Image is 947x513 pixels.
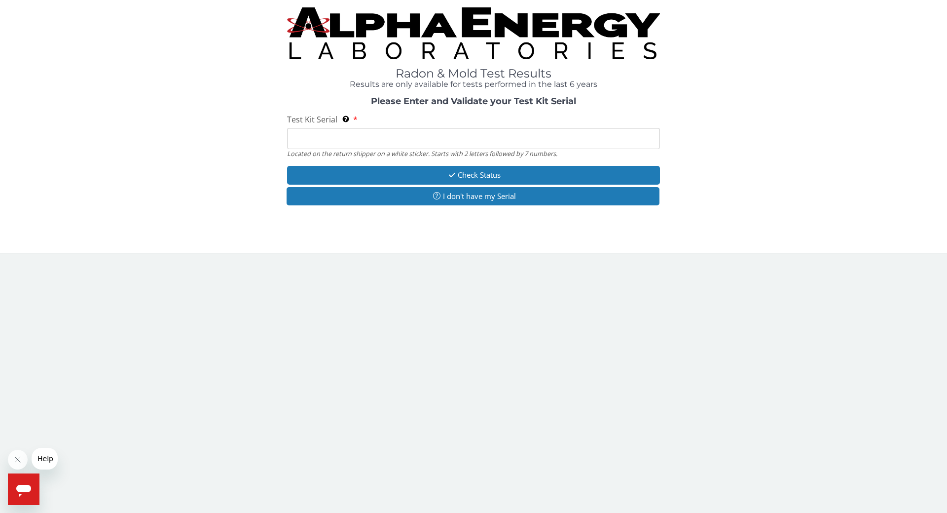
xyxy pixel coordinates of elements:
[287,7,660,59] img: TightCrop.jpg
[287,166,660,184] button: Check Status
[32,448,58,470] iframe: Message from company
[8,450,28,470] iframe: Close message
[287,80,660,89] h4: Results are only available for tests performed in the last 6 years
[287,149,660,158] div: Located on the return shipper on a white sticker. Starts with 2 letters followed by 7 numbers.
[371,96,576,107] strong: Please Enter and Validate your Test Kit Serial
[8,474,39,505] iframe: Button to launch messaging window
[287,114,337,125] span: Test Kit Serial
[287,187,659,205] button: I don't have my Serial
[287,67,660,80] h1: Radon & Mold Test Results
